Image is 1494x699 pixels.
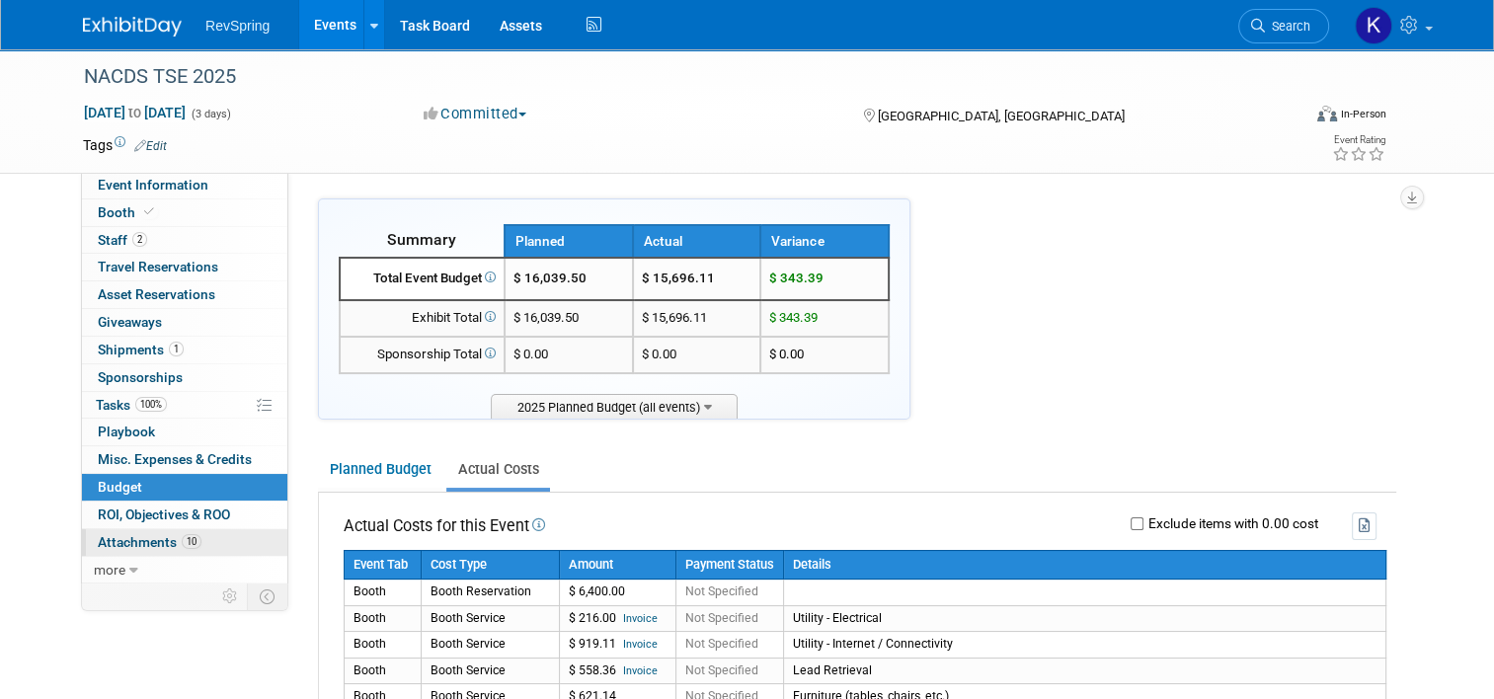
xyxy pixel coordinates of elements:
a: Booth [82,199,287,226]
span: Search [1265,19,1310,34]
td: Booth Service [422,658,560,683]
a: Tasks100% [82,392,287,419]
img: ExhibitDay [83,17,182,37]
th: Cost Type [422,550,560,580]
td: $ 919.11 [560,632,676,658]
th: Details [784,550,1386,580]
img: Kelsey Culver [1355,7,1392,44]
a: Sponsorships [82,364,287,391]
th: Payment Status [676,550,784,580]
a: Misc. Expenses & Credits [82,446,287,473]
a: Planned Budget [318,451,442,488]
th: Planned [505,225,633,258]
th: Actual [633,225,761,258]
td: $ 6,400.00 [560,580,676,605]
a: Giveaways [82,309,287,336]
td: $ 15,696.11 [633,258,761,300]
a: Budget [82,474,287,501]
td: Personalize Event Tab Strip [213,583,248,609]
span: Budget [98,479,142,495]
span: Playbook [98,424,155,439]
span: 2 [132,232,147,247]
a: Invoice [623,638,658,651]
span: Booth [98,204,158,220]
a: Asset Reservations [82,281,287,308]
span: Misc. Expenses & Credits [98,451,252,467]
div: Total Event Budget [349,270,496,288]
th: Amount [560,550,676,580]
span: $ 0.00 [513,347,548,361]
span: [GEOGRAPHIC_DATA], [GEOGRAPHIC_DATA] [878,109,1125,123]
div: NACDS TSE 2025 [77,59,1276,95]
span: Not Specified [685,663,758,677]
div: Sponsorship Total [349,346,496,364]
button: Committed [417,104,534,124]
span: Asset Reservations [98,286,215,302]
a: Search [1238,9,1329,43]
td: Booth Reservation [422,580,560,605]
a: Shipments1 [82,337,287,363]
span: $ 0.00 [769,347,804,361]
a: Actual Costs [446,451,550,488]
div: Exhibit Total [349,309,496,328]
span: Not Specified [685,584,758,598]
a: Playbook [82,419,287,445]
span: (3 days) [190,108,231,120]
span: Staff [98,232,147,248]
div: Event Rating [1332,135,1385,145]
span: $ 343.39 [769,271,824,285]
a: Invoice [623,612,658,625]
span: Travel Reservations [98,259,218,274]
th: Event Tab [345,550,422,580]
span: Not Specified [685,611,758,625]
td: Actual Costs for this Event [344,512,545,539]
div: Event Format [1194,103,1386,132]
span: Giveaways [98,314,162,330]
td: Tags [83,135,167,155]
td: Lead Retrieval [784,658,1386,683]
span: $ 343.39 [769,310,818,325]
a: Event Information [82,172,287,198]
th: Variance [760,225,889,258]
span: 2025 Planned Budget (all events) [491,394,738,419]
a: more [82,557,287,583]
td: $ 15,696.11 [633,300,761,337]
img: Format-Inperson.png [1317,106,1337,121]
a: Edit [134,139,167,153]
a: Travel Reservations [82,254,287,280]
td: Booth [345,605,422,631]
span: Not Specified [685,637,758,651]
a: Invoice [623,664,658,677]
td: Toggle Event Tabs [248,583,288,609]
a: Attachments10 [82,529,287,556]
a: ROI, Objectives & ROO [82,502,287,528]
td: $ 558.36 [560,658,676,683]
span: 1 [169,342,184,356]
td: Booth Service [422,605,560,631]
span: RevSpring [205,18,270,34]
td: $ 216.00 [560,605,676,631]
td: $ 0.00 [633,337,761,373]
span: Summary [387,230,456,249]
td: Booth [345,580,422,605]
label: Exclude items with 0.00 cost [1143,517,1318,531]
td: Utility - Electrical [784,605,1386,631]
span: [DATE] [DATE] [83,104,187,121]
td: Booth [345,658,422,683]
span: $ 16,039.50 [513,271,587,285]
span: Sponsorships [98,369,183,385]
span: 100% [135,397,167,412]
a: Staff2 [82,227,287,254]
div: In-Person [1340,107,1386,121]
span: to [125,105,144,120]
i: Booth reservation complete [144,206,154,217]
span: Tasks [96,397,167,413]
span: $ 16,039.50 [513,310,579,325]
td: Utility - Internet / Connectivity [784,632,1386,658]
span: ROI, Objectives & ROO [98,506,230,522]
span: 10 [182,534,201,549]
td: Booth [345,632,422,658]
span: Shipments [98,342,184,357]
span: more [94,562,125,578]
span: Attachments [98,534,201,550]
